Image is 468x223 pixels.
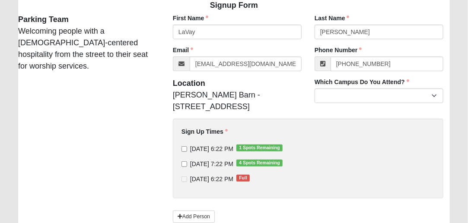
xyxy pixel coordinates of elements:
[190,160,233,167] span: [DATE] 7:22 PM
[166,78,308,113] div: [PERSON_NAME] Barn - [STREET_ADDRESS]
[190,176,233,182] span: [DATE] 6:22 PM
[181,146,187,152] input: [DATE] 6:22 PM1 Spots Remaining
[236,175,250,182] span: Full
[236,144,283,151] span: 1 Spots Remaining
[181,127,228,136] label: Sign Up Times
[181,161,187,167] input: [DATE] 7:22 PM4 Spots Remaining
[173,14,208,22] label: First Name
[18,15,69,24] strong: Parking Team
[173,210,215,223] a: Add Person
[315,14,350,22] label: Last Name
[12,14,160,72] div: Welcoming people with a [DEMOGRAPHIC_DATA]-centered hospitality from the street to their seat for...
[236,160,283,166] span: 4 Spots Remaining
[181,176,187,182] input: [DATE] 6:22 PMFull
[190,145,233,152] span: [DATE] 6:22 PM
[315,46,362,54] label: Phone Number
[173,79,205,88] strong: Location
[18,1,450,10] h4: Signup Form
[173,46,193,54] label: Email
[315,78,409,86] label: Which Campus Do You Attend?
